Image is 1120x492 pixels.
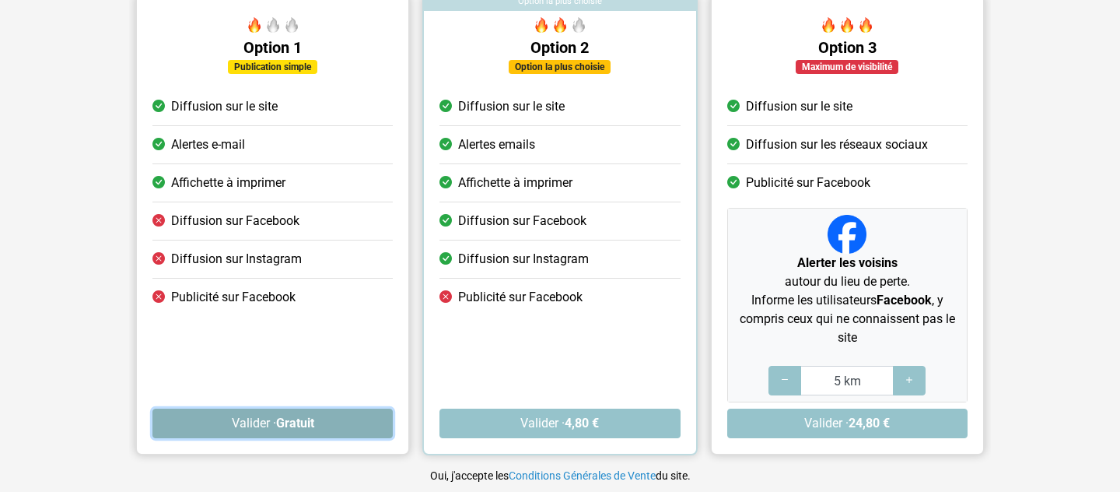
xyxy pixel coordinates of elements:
[458,212,586,230] span: Diffusion sur Facebook
[734,291,961,347] p: Informe les utilisateurs , y compris ceux qui ne connaissent pas le site
[171,288,296,307] span: Publicité sur Facebook
[565,416,599,430] strong: 4,80 €
[727,38,968,57] h5: Option 3
[171,174,285,192] span: Affichette à imprimer
[877,293,932,307] strong: Facebook
[734,254,961,291] p: autour du lieu de perte.
[458,250,589,269] span: Diffusion sur Instagram
[152,38,393,57] h5: Option 1
[228,60,317,74] div: Publication simple
[849,416,890,430] strong: 24,80 €
[509,469,656,482] a: Conditions Générales de Vente
[430,469,691,482] small: Oui, j'accepte les du site.
[171,135,245,154] span: Alertes e-mail
[276,416,314,430] strong: Gratuit
[439,409,680,438] button: Valider ·4,80 €
[171,97,278,116] span: Diffusion sur le site
[746,135,928,154] span: Diffusion sur les réseaux sociaux
[458,174,572,192] span: Affichette à imprimer
[171,250,302,269] span: Diffusion sur Instagram
[746,97,852,116] span: Diffusion sur le site
[439,38,680,57] h5: Option 2
[458,97,565,116] span: Diffusion sur le site
[458,288,583,307] span: Publicité sur Facebook
[509,60,611,74] div: Option la plus choisie
[152,409,393,438] button: Valider ·Gratuit
[828,215,866,254] img: Facebook
[458,135,535,154] span: Alertes emails
[171,212,299,230] span: Diffusion sur Facebook
[746,174,870,192] span: Publicité sur Facebook
[797,255,898,270] strong: Alerter les voisins
[727,409,968,438] button: Valider ·24,80 €
[796,60,898,74] div: Maximum de visibilité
